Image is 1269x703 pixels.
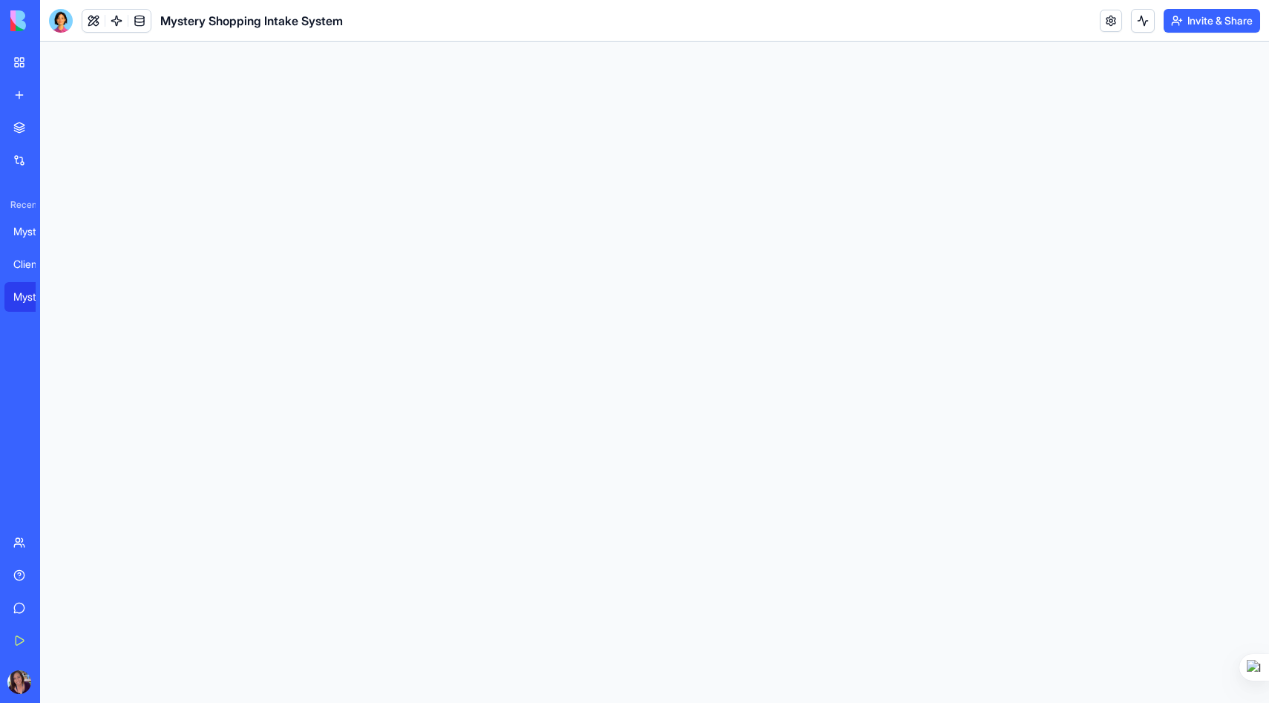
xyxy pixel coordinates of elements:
[13,257,55,272] div: Client Onboarding Hub
[160,12,343,30] span: Mystery Shopping Intake System
[4,282,64,312] a: Mystery Shopping Intake System
[10,10,102,31] img: logo
[13,290,55,304] div: Mystery Shopping Intake System
[1164,9,1260,33] button: Invite & Share
[4,199,36,211] span: Recent
[4,217,64,246] a: Mystery Shopping Manager
[4,249,64,279] a: Client Onboarding Hub
[13,224,55,239] div: Mystery Shopping Manager
[7,670,31,694] img: ACg8ocIAE6wgsgHe9tMraKf-hAp8HJ_1XYJJkosSgrxIF3saiq0oh1HR=s96-c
